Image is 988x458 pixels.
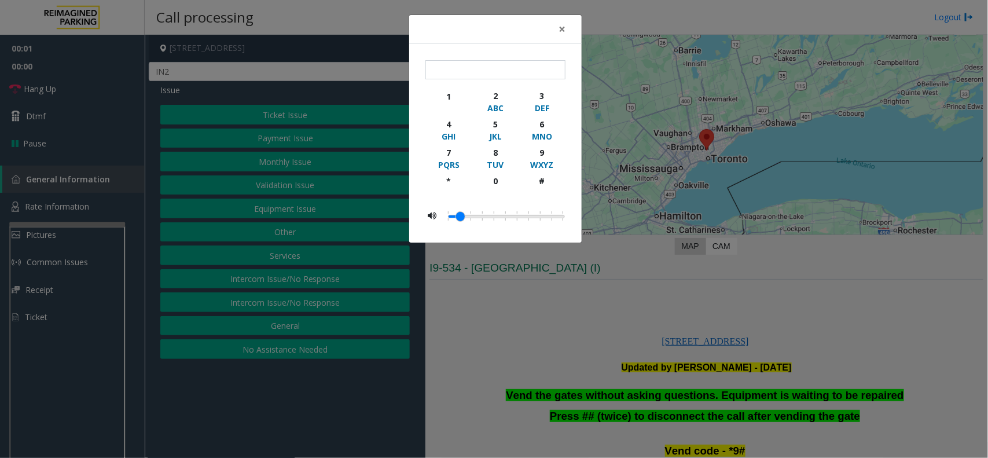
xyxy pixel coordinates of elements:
div: 2 [479,90,511,102]
div: TUV [479,159,511,171]
div: PQRS [433,159,465,171]
div: 4 [433,118,465,130]
div: 8 [479,146,511,159]
button: 9WXYZ [519,144,565,173]
div: WXYZ [526,159,558,171]
div: 7 [433,146,465,159]
div: GHI [433,130,465,142]
li: 0.45 [546,208,558,223]
div: 6 [526,118,558,130]
li: 0.4 [535,208,546,223]
button: 3DEF [519,87,565,116]
div: DEF [526,102,558,114]
button: 4GHI [425,116,472,144]
div: 5 [479,118,511,130]
li: 0.5 [558,208,563,223]
li: 0.15 [477,208,489,223]
button: 2ABC [472,87,519,116]
button: 1 [425,87,472,116]
div: # [526,175,558,187]
li: 0.35 [523,208,535,223]
button: Close [550,15,574,43]
a: Drag [456,212,465,221]
div: 9 [526,146,558,159]
li: 0.2 [489,208,500,223]
div: 0 [479,175,511,187]
div: MNO [526,130,558,142]
button: 5JKL [472,116,519,144]
li: 0.1 [465,208,477,223]
li: 0.05 [454,208,465,223]
li: 0.25 [500,208,512,223]
button: 8TUV [472,144,519,173]
div: 3 [526,90,558,102]
span: × [559,21,565,37]
button: 0 [472,173,519,200]
button: 7PQRS [425,144,472,173]
li: 0 [448,208,454,223]
button: # [519,173,565,200]
li: 0.3 [512,208,523,223]
div: 1 [433,90,465,102]
button: 6MNO [519,116,565,144]
div: ABC [479,102,511,114]
div: JKL [479,130,511,142]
